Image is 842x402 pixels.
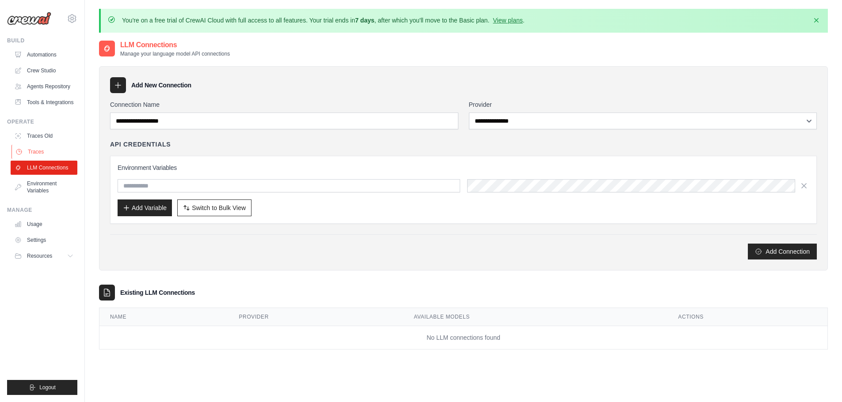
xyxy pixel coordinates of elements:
button: Resources [11,249,77,263]
div: Build [7,37,77,44]
a: Settings [11,233,77,247]
a: LLM Connections [11,161,77,175]
th: Provider [229,308,404,326]
button: Logout [7,380,77,395]
div: Operate [7,118,77,125]
label: Provider [469,100,817,109]
a: Agents Repository [11,79,77,94]
div: Manage [7,207,77,214]
a: Automations [11,48,77,62]
h3: Environment Variables [118,163,809,172]
a: Traces Old [11,129,77,143]
span: Resources [27,252,52,259]
label: Connection Name [110,100,458,109]
h3: Add New Connection [131,81,191,90]
strong: 7 days [355,17,374,24]
p: You're on a free trial of CrewAI Cloud with full access to all features. Your trial ends in , aft... [122,16,525,25]
button: Switch to Bulk View [177,199,251,216]
p: Manage your language model API connections [120,50,230,57]
a: Tools & Integrations [11,95,77,109]
a: Traces [11,145,78,159]
button: Add Variable [118,199,172,216]
th: Available Models [403,308,667,326]
img: Logo [7,12,51,25]
h2: LLM Connections [120,40,230,50]
a: Usage [11,217,77,231]
a: Crew Studio [11,64,77,78]
h3: Existing LLM Connections [120,288,195,297]
span: Switch to Bulk View [192,203,246,212]
th: Name [99,308,229,326]
td: No LLM connections found [99,326,827,349]
span: Logout [39,384,56,391]
a: Environment Variables [11,177,77,198]
a: View plans [493,17,522,24]
button: Add Connection [748,244,817,259]
h4: API Credentials [110,140,171,149]
th: Actions [667,308,827,326]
